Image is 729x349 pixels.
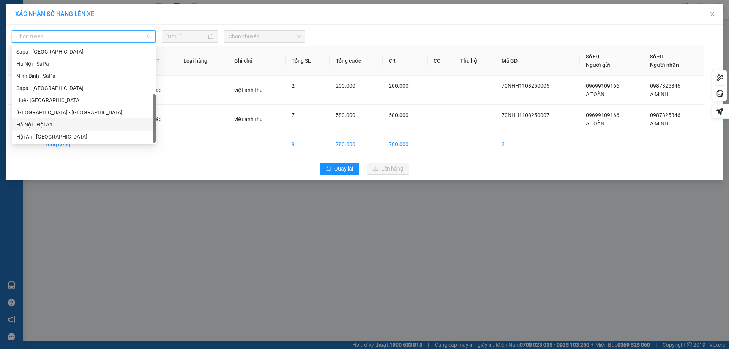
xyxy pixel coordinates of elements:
span: Số ĐT [650,54,664,60]
div: Hội An - Hà Nội [12,131,156,143]
div: Sapa - Huế [12,82,156,94]
th: Tổng SL [286,46,330,76]
th: STT [8,46,39,76]
span: Người gửi [586,62,610,68]
span: Quay lại [334,164,353,173]
td: 2 [495,134,580,155]
span: 580.000 [336,112,355,118]
span: 70NHH1108250005 [502,83,549,89]
div: Ninh Bình - SaPa [16,72,151,80]
span: A TOÀN [586,91,604,97]
span: 0987325346 [650,112,680,118]
span: close [709,11,715,17]
td: Khác [143,105,177,134]
th: CR [383,46,428,76]
td: 780.000 [330,134,382,155]
span: 70NHH1108250007 [502,112,549,118]
td: Tổng cộng [39,134,118,155]
span: việt anh thu [234,116,263,122]
th: Tổng cước [330,46,382,76]
th: Ghi chú [228,46,286,76]
div: Ninh Bình - SaPa [12,70,156,82]
td: 2 [8,105,39,134]
th: ĐVT [143,46,177,76]
div: Hà Nội - Hội An [16,120,151,129]
td: 780.000 [383,134,428,155]
span: 200.000 [336,83,355,89]
span: Số ĐT [586,54,600,60]
th: Thu hộ [454,46,495,76]
td: 1 [8,76,39,105]
span: 2 [292,83,295,89]
td: Khác [143,76,177,105]
span: A MINH [650,120,668,126]
span: 580.000 [389,112,409,118]
button: rollbackQuay lại [320,163,359,175]
th: Loại hàng [177,46,228,76]
span: 0987325346 [650,83,680,89]
span: 200.000 [389,83,409,89]
span: A MINH [650,91,668,97]
div: Huế - [GEOGRAPHIC_DATA] [16,96,151,104]
div: Hà Nội - SaPa [16,60,151,68]
div: Hà Nội - Hội An [12,118,156,131]
span: A TOÀN [586,120,604,126]
button: uploadLên hàng [367,163,409,175]
span: 09699109166 [586,112,619,118]
span: Chọn tuyến [16,31,151,42]
div: [GEOGRAPHIC_DATA] - [GEOGRAPHIC_DATA] [16,108,151,117]
th: CC [428,46,454,76]
div: Hội An - [GEOGRAPHIC_DATA] [16,133,151,141]
span: XÁC NHẬN SỐ HÀNG LÊN XE [15,10,94,17]
div: Hà Nội - Huế [12,106,156,118]
span: việt anh thu [234,87,263,93]
span: rollback [326,166,331,172]
div: Sapa - Ninh Bình [12,46,156,58]
div: Sapa - [GEOGRAPHIC_DATA] [16,84,151,92]
span: 7 [292,112,295,118]
span: Người nhận [650,62,679,68]
th: Mã GD [495,46,580,76]
div: Sapa - [GEOGRAPHIC_DATA] [16,47,151,56]
span: Chọn chuyến [229,31,301,42]
div: Hà Nội - SaPa [12,58,156,70]
button: Close [702,4,723,25]
td: 9 [286,134,330,155]
span: 09699109166 [586,83,619,89]
div: Huế - Hà Nội [12,94,156,106]
input: 11/08/2025 [166,32,207,41]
